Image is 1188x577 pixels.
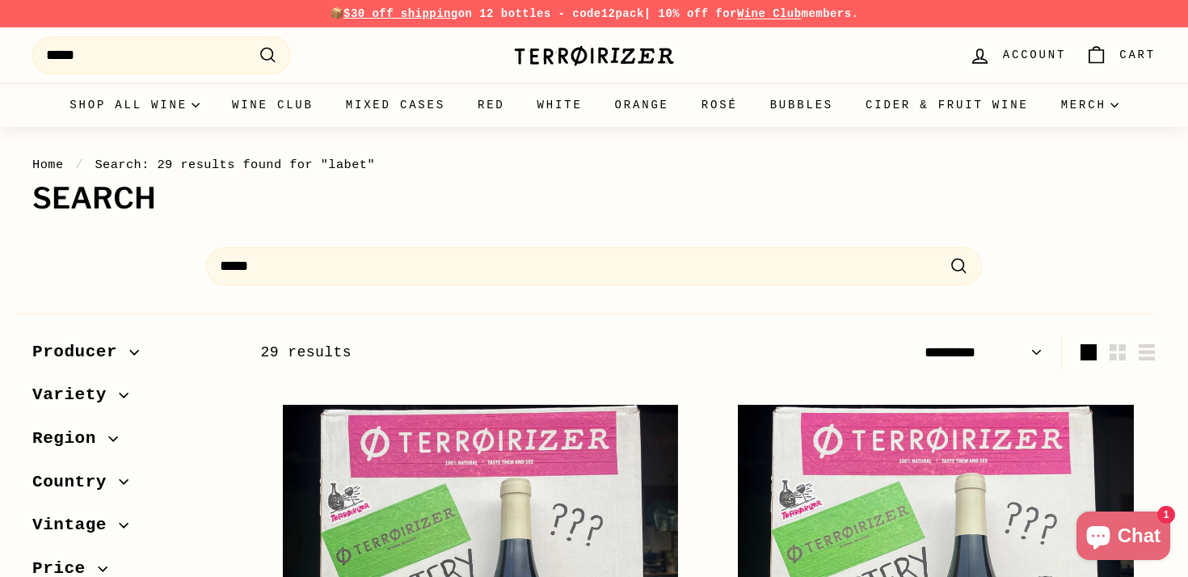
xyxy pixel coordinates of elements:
[343,7,458,20] span: $30 off shipping
[32,158,64,172] a: Home
[849,83,1045,127] a: Cider & Fruit Wine
[601,7,644,20] strong: 12pack
[32,335,234,378] button: Producer
[461,83,521,127] a: Red
[1119,46,1156,64] span: Cart
[754,83,849,127] a: Bubbles
[1072,512,1175,564] inbox-online-store-chat: Shopify online store chat
[1045,83,1135,127] summary: Merch
[32,5,1156,23] p: 📦 on 12 bottles - code | 10% off for members.
[32,465,234,508] button: Country
[32,469,119,496] span: Country
[1076,32,1165,79] a: Cart
[32,377,234,421] button: Variety
[32,508,234,551] button: Vintage
[32,155,1156,175] nav: breadcrumbs
[959,32,1076,79] a: Account
[53,83,216,127] summary: Shop all wine
[685,83,754,127] a: Rosé
[260,341,708,364] div: 29 results
[32,381,119,409] span: Variety
[1003,46,1066,64] span: Account
[521,83,599,127] a: White
[32,339,129,366] span: Producer
[32,512,119,539] span: Vintage
[32,183,1156,215] h1: Search
[599,83,685,127] a: Orange
[95,158,375,172] span: Search: 29 results found for "labet"
[330,83,461,127] a: Mixed Cases
[32,425,108,453] span: Region
[216,83,330,127] a: Wine Club
[737,7,802,20] a: Wine Club
[71,158,87,172] span: /
[32,421,234,465] button: Region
